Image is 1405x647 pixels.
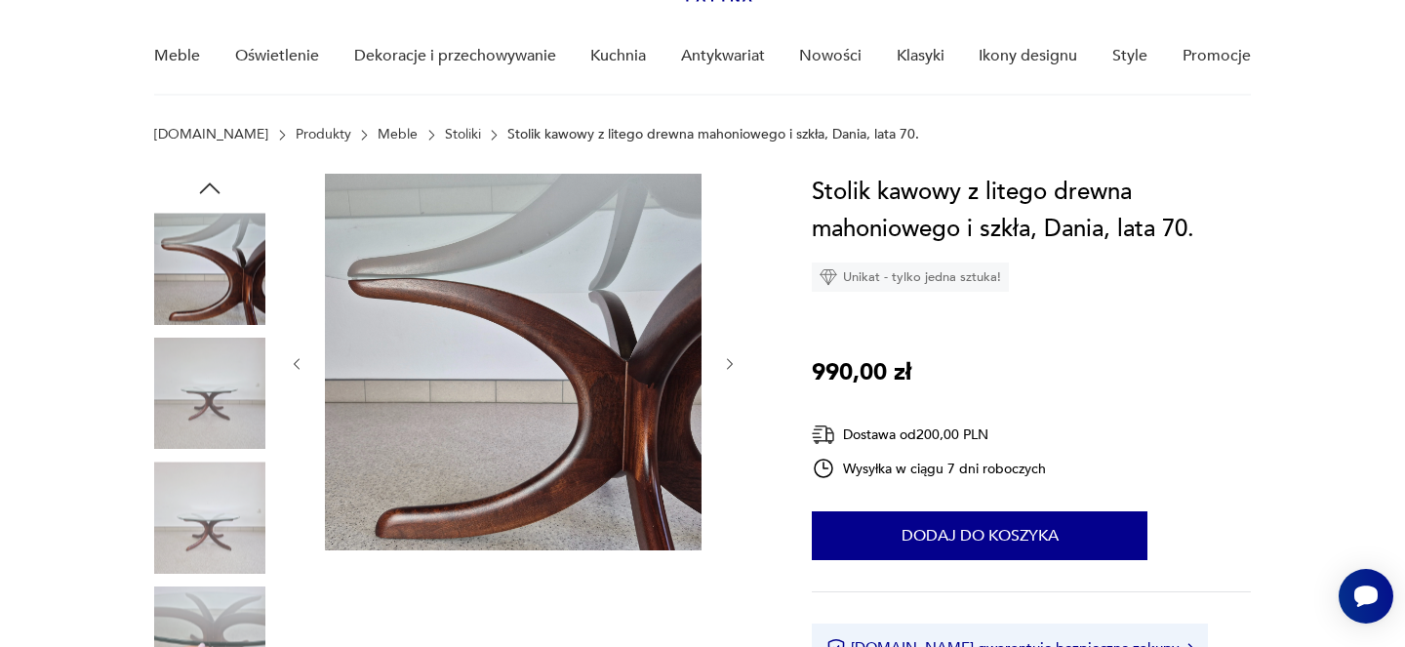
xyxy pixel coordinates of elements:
p: 990,00 zł [812,354,911,391]
a: [DOMAIN_NAME] [154,127,268,142]
a: Dekoracje i przechowywanie [354,19,556,94]
a: Klasyki [897,19,944,94]
a: Oświetlenie [235,19,319,94]
a: Stoliki [445,127,481,142]
img: Ikona diamentu [820,268,837,286]
img: Zdjęcie produktu Stolik kawowy z litego drewna mahoniowego i szkła, Dania, lata 70. [154,338,265,449]
a: Antykwariat [681,19,765,94]
a: Ikony designu [979,19,1077,94]
img: Ikona dostawy [812,423,835,447]
div: Dostawa od 200,00 PLN [812,423,1046,447]
a: Kuchnia [590,19,646,94]
h1: Stolik kawowy z litego drewna mahoniowego i szkła, Dania, lata 70. [812,174,1250,248]
a: Style [1112,19,1147,94]
div: Unikat - tylko jedna sztuka! [812,263,1009,292]
img: Zdjęcie produktu Stolik kawowy z litego drewna mahoniowego i szkła, Dania, lata 70. [154,213,265,324]
a: Meble [154,19,200,94]
a: Produkty [296,127,351,142]
iframe: Smartsupp widget button [1339,569,1393,624]
a: Meble [378,127,418,142]
p: Stolik kawowy z litego drewna mahoniowego i szkła, Dania, lata 70. [507,127,919,142]
img: Zdjęcie produktu Stolik kawowy z litego drewna mahoniowego i szkła, Dania, lata 70. [325,174,702,550]
img: Zdjęcie produktu Stolik kawowy z litego drewna mahoniowego i szkła, Dania, lata 70. [154,462,265,573]
div: Wysyłka w ciągu 7 dni roboczych [812,457,1046,480]
button: Dodaj do koszyka [812,511,1147,560]
a: Promocje [1183,19,1251,94]
a: Nowości [799,19,862,94]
